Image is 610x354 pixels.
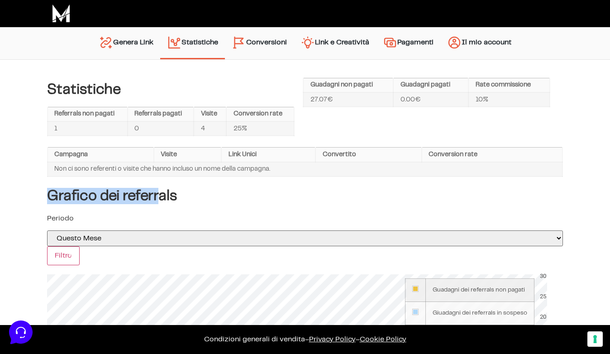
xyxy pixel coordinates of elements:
[20,132,148,141] input: Cerca un articolo...
[383,35,397,50] img: payments.svg
[426,279,534,302] td: Guadagni dei referrals non pagati
[194,121,226,136] td: 4
[167,35,181,50] img: stats.svg
[47,188,563,204] h4: Grafico dei referrals
[194,107,226,122] th: Visite
[59,81,133,89] span: Inizia una conversazione
[29,51,47,69] img: dark
[360,336,406,343] span: Cookie Policy
[422,148,562,162] th: Conversion rate
[96,112,167,120] a: Apri Centro Assistenza
[225,32,294,55] a: Conversioni
[221,148,315,162] th: Link Unici
[139,283,152,292] p: Aiuto
[78,283,103,292] p: Messaggi
[303,92,393,107] td: 27.07€
[48,121,128,136] td: 1
[27,283,43,292] p: Home
[447,35,462,50] img: account.svg
[48,162,562,177] td: Non ci sono referenti o visite che hanno incluso un nome della campagna.
[393,92,468,107] td: 0.00€
[7,271,63,292] button: Home
[14,36,77,43] span: Le tue conversazioni
[99,35,113,50] img: generate-link.svg
[540,292,548,301] div: 25
[47,230,563,246] select: selected='selected'
[376,32,440,55] a: Pagamenti
[226,121,294,136] td: 25%
[300,35,315,50] img: creativity.svg
[468,92,550,107] td: 10%
[47,246,80,265] input: Filtro
[7,7,152,22] h2: Ciao da Marketers 👋
[309,336,356,343] a: Privacy Policy
[128,107,194,122] th: Referrals pagati
[587,331,603,347] button: Le tue preferenze relative al consenso per le tecnologie di tracciamento
[14,76,167,94] button: Inizia una conversazione
[226,107,294,122] th: Conversion rate
[160,32,225,53] a: Statistiche
[303,78,393,93] th: Guadagni non pagati
[43,51,62,69] img: dark
[63,271,119,292] button: Messaggi
[48,107,128,122] th: Referrals non pagati
[204,336,305,343] a: Condizioni generali di vendita
[540,312,548,321] div: 20
[294,32,376,55] a: Link e Creatività
[426,302,534,325] td: Giuadagni dei referrals in sospeso
[92,27,518,59] nav: Menu principale
[315,148,422,162] th: Convertito
[7,319,34,346] iframe: Customerly Messenger Launcher
[468,78,550,93] th: Rate commissione
[14,51,33,69] img: dark
[393,78,468,93] th: Guadagni pagati
[128,121,194,136] td: 0
[232,35,246,50] img: conversion-2.svg
[47,81,295,98] h4: Statistiche
[154,148,222,162] th: Visite
[9,334,601,345] p: – –
[540,272,548,281] div: 30
[47,213,563,224] p: Periodo
[440,32,518,55] a: Il mio account
[48,148,154,162] th: Campagna
[118,271,174,292] button: Aiuto
[14,112,71,120] span: Trova una risposta
[92,32,160,55] a: Genera Link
